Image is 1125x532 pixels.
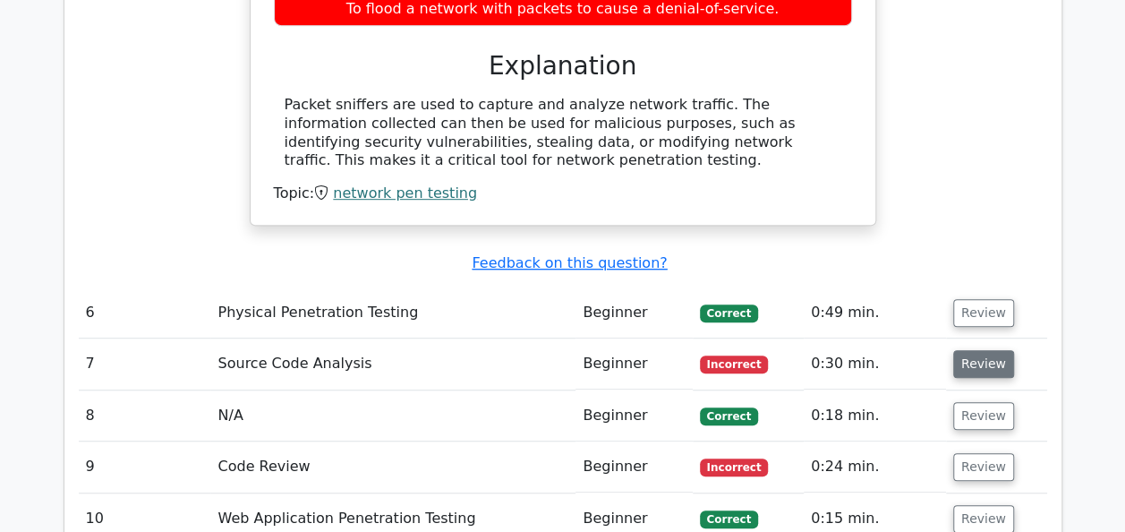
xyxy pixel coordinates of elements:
[79,339,211,390] td: 7
[79,287,211,339] td: 6
[575,339,692,390] td: Beginner
[700,408,758,425] span: Correct
[804,390,946,442] td: 0:18 min.
[700,459,769,476] span: Incorrect
[285,51,841,82] h3: Explanation
[210,390,575,442] td: N/A
[285,96,841,170] div: Packet sniffers are used to capture and analyze network traffic. The information collected can th...
[210,442,575,493] td: Code Review
[953,453,1014,481] button: Review
[210,339,575,390] td: Source Code Analysis
[333,184,477,202] a: network pen testing
[472,254,667,271] a: Feedback on this question?
[700,511,758,528] span: Correct
[575,287,692,339] td: Beginner
[804,339,946,390] td: 0:30 min.
[700,305,758,322] span: Correct
[79,390,211,442] td: 8
[804,442,946,493] td: 0:24 min.
[953,350,1014,378] button: Review
[953,299,1014,327] button: Review
[575,390,692,442] td: Beginner
[953,402,1014,430] button: Review
[804,287,946,339] td: 0:49 min.
[79,442,211,493] td: 9
[575,442,692,493] td: Beginner
[700,356,769,373] span: Incorrect
[274,184,852,203] div: Topic:
[210,287,575,339] td: Physical Penetration Testing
